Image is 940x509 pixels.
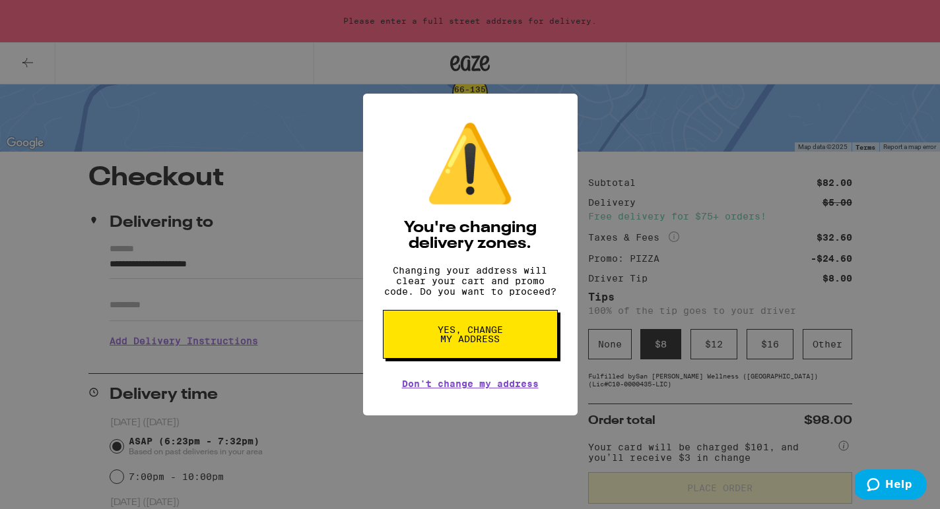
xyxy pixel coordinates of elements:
span: Yes, change my address [436,325,504,344]
button: Yes, change my address [383,310,558,359]
p: Changing your address will clear your cart and promo code. Do you want to proceed? [383,265,558,297]
iframe: Opens a widget where you can find more information [855,469,927,502]
div: ⚠️ [424,120,516,207]
a: Don't change my address [402,378,539,389]
h2: You're changing delivery zones. [383,220,558,252]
